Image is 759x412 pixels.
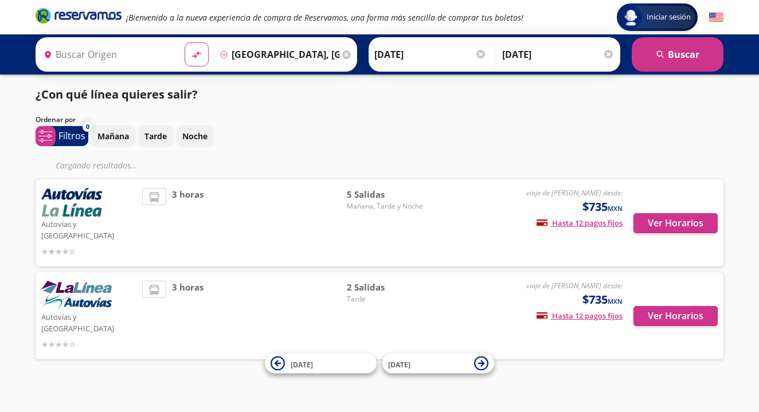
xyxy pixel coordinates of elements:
[633,213,718,233] button: Ver Horarios
[347,281,427,294] span: 2 Salidas
[608,297,623,305] small: MXN
[291,359,313,369] span: [DATE]
[36,86,198,103] p: ¿Con qué línea quieres salir?
[347,201,427,211] span: Mañana, Tarde y Noche
[526,281,623,291] em: viaje de [PERSON_NAME] desde:
[36,115,76,125] p: Ordenar por
[347,294,427,304] span: Tarde
[126,12,523,23] em: ¡Bienvenido a la nueva experiencia de compra de Reservamos, una forma más sencilla de comprar tus...
[97,130,129,142] p: Mañana
[215,40,340,69] input: Buscar Destino
[709,10,723,25] button: English
[608,204,623,213] small: MXN
[172,281,204,351] span: 3 horas
[632,37,723,72] button: Buscar
[58,129,85,143] p: Filtros
[41,188,102,217] img: Autovías y La Línea
[138,125,173,147] button: Tarde
[347,188,427,201] span: 5 Salidas
[582,291,623,308] span: $735
[265,354,377,374] button: [DATE]
[582,198,623,215] span: $735
[41,217,136,241] p: Autovías y [GEOGRAPHIC_DATA]
[502,40,615,69] input: Opcional
[633,306,718,326] button: Ver Horarios
[374,40,487,69] input: Elegir Fecha
[36,7,122,28] a: Brand Logo
[36,126,88,146] button: 0Filtros
[388,359,410,369] span: [DATE]
[144,130,167,142] p: Tarde
[56,160,138,171] em: Cargando resultados ...
[36,7,122,24] i: Brand Logo
[182,130,208,142] p: Noche
[526,188,623,198] em: viaje de [PERSON_NAME] desde:
[537,311,623,321] span: Hasta 12 pagos fijos
[176,125,214,147] button: Noche
[642,11,695,23] span: Iniciar sesión
[41,309,136,334] p: Autovías y [GEOGRAPHIC_DATA]
[86,122,89,132] span: 0
[172,188,204,258] span: 3 horas
[91,125,135,147] button: Mañana
[39,40,175,69] input: Buscar Origen
[382,354,494,374] button: [DATE]
[41,281,112,309] img: Autovías y La Línea
[537,218,623,228] span: Hasta 12 pagos fijos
